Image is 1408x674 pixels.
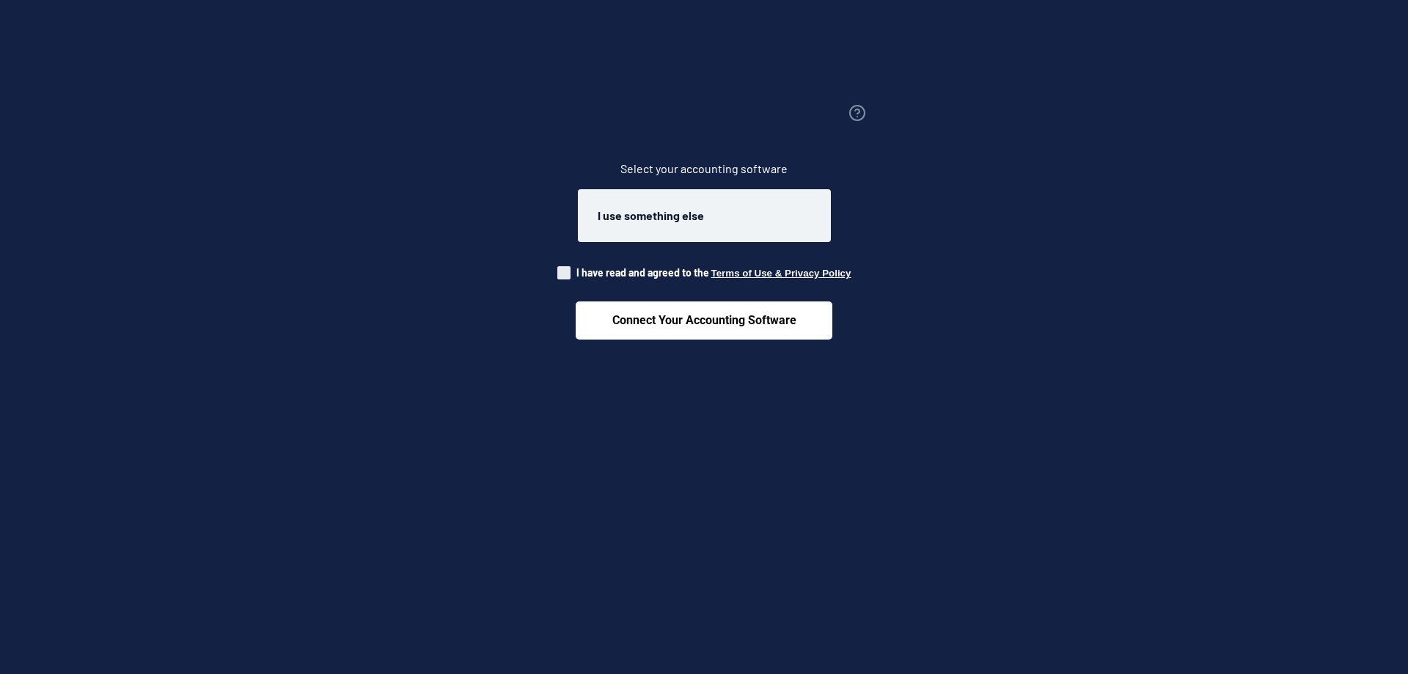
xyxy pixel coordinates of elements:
span: I have read and agreed to the [576,266,851,279]
button: view accounting link security info [848,104,866,124]
strong: I use something else [598,208,704,222]
button: Connect Your Accounting Software [576,301,832,340]
p: Select your accounting software [542,161,866,177]
button: I have read and agreed to the [711,268,851,279]
svg: view accounting link security info [848,104,866,122]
